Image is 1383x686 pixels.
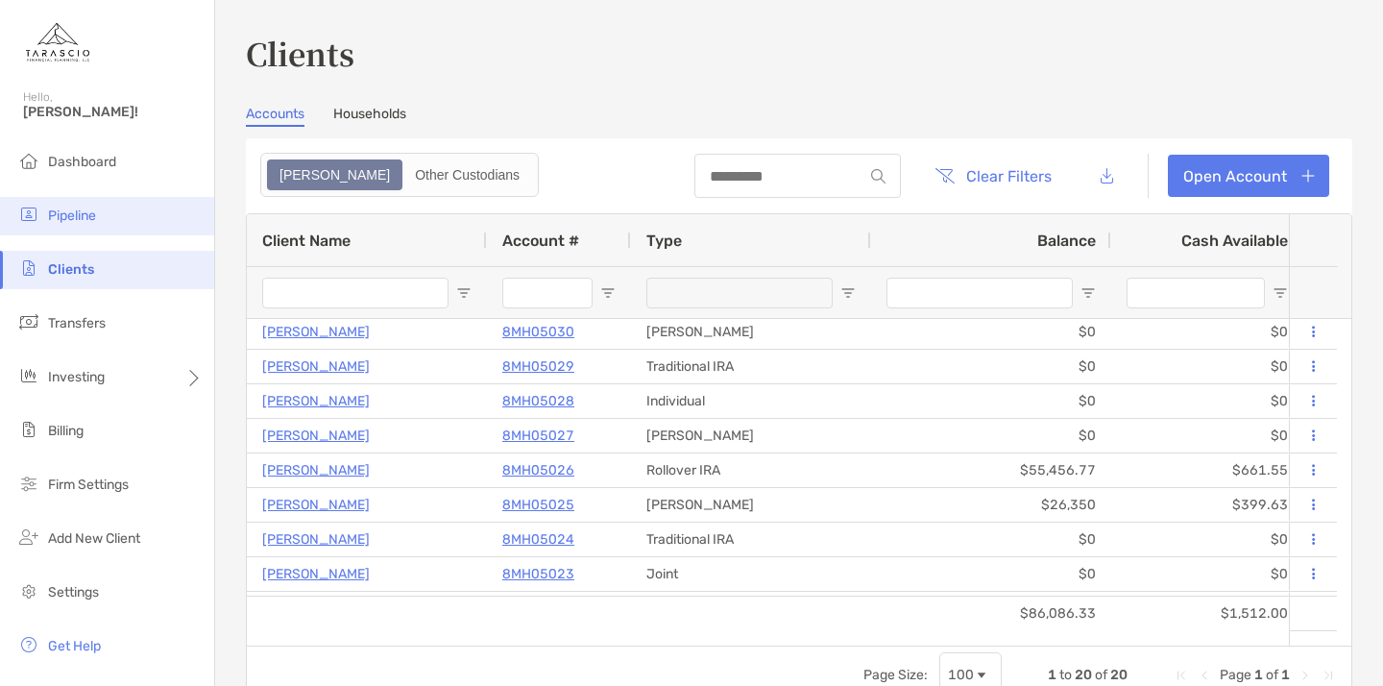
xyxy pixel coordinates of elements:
a: 8MH05025 [502,493,574,517]
a: Accounts [246,106,304,127]
div: $0 [871,523,1111,556]
div: $0 [1111,350,1303,383]
button: Open Filter Menu [1273,285,1288,301]
div: [PERSON_NAME] [631,315,871,349]
span: Client Name [262,232,351,250]
span: Billing [48,423,84,439]
span: Investing [48,369,105,385]
span: of [1095,667,1107,683]
span: of [1266,667,1278,683]
div: Last Page [1321,668,1336,683]
div: $0 [1111,315,1303,349]
a: [PERSON_NAME] [262,355,370,379]
div: Traditional IRA [631,592,871,625]
span: to [1059,667,1072,683]
span: Clients [48,261,94,278]
span: Firm Settings [48,477,129,493]
span: Balance [1037,232,1096,250]
div: $26,350 [871,488,1111,522]
span: Add New Client [48,530,140,547]
a: 8MH05027 [502,424,574,448]
div: $0 [871,350,1111,383]
img: Zoe Logo [23,8,92,77]
img: clients icon [17,257,40,280]
span: 1 [1254,667,1263,683]
input: Account # Filter Input [502,278,593,308]
div: $661.55 [1111,453,1303,487]
div: First Page [1174,668,1189,683]
p: [PERSON_NAME] [262,458,370,482]
div: $1,512.00 [1111,597,1303,630]
a: 8MH05029 [502,355,574,379]
a: 8MH05030 [502,320,574,344]
span: [PERSON_NAME]! [23,104,203,120]
div: $0 [871,557,1111,591]
div: $0 [1111,592,1303,625]
a: 8MH05024 [502,527,574,551]
div: $0 [1111,523,1303,556]
a: 8MH05023 [502,562,574,586]
span: Account # [502,232,579,250]
span: Transfers [48,315,106,331]
div: $86,086.33 [871,597,1111,630]
div: Next Page [1298,668,1313,683]
a: [PERSON_NAME] [262,527,370,551]
div: Individual [631,384,871,418]
span: Get Help [48,638,101,654]
button: Open Filter Menu [456,285,472,301]
span: Settings [48,584,99,600]
button: Open Filter Menu [600,285,616,301]
input: Cash Available Filter Input [1127,278,1265,308]
div: $0 [1111,384,1303,418]
a: 8MH05028 [502,389,574,413]
div: 100 [948,667,974,683]
img: get-help icon [17,633,40,656]
a: Households [333,106,406,127]
img: dashboard icon [17,149,40,172]
span: 20 [1075,667,1092,683]
span: Dashboard [48,154,116,170]
div: segmented control [260,153,539,197]
img: pipeline icon [17,203,40,226]
div: Joint [631,557,871,591]
a: [PERSON_NAME] [262,493,370,517]
h3: Clients [246,31,1352,75]
div: $0 [871,419,1111,453]
div: $0 [1111,557,1303,591]
div: [PERSON_NAME] [631,488,871,522]
div: Rollover IRA [631,453,871,487]
img: billing icon [17,418,40,441]
a: [PERSON_NAME] [262,320,370,344]
span: 1 [1281,667,1290,683]
div: Zoe [269,161,400,188]
div: $55,456.77 [871,453,1111,487]
a: [PERSON_NAME] [262,424,370,448]
img: transfers icon [17,310,40,333]
a: [PERSON_NAME] [262,562,370,586]
button: Open Filter Menu [1080,285,1096,301]
div: Previous Page [1197,668,1212,683]
a: [PERSON_NAME] [262,389,370,413]
span: Cash Available [1181,232,1288,250]
div: Traditional IRA [631,523,871,556]
div: $0 [871,315,1111,349]
a: 8MH05026 [502,458,574,482]
button: Clear Filters [920,155,1066,197]
div: [PERSON_NAME] [631,419,871,453]
div: Traditional IRA [631,350,871,383]
div: $0 [1111,419,1303,453]
span: 1 [1048,667,1056,683]
button: Open Filter Menu [840,285,856,301]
